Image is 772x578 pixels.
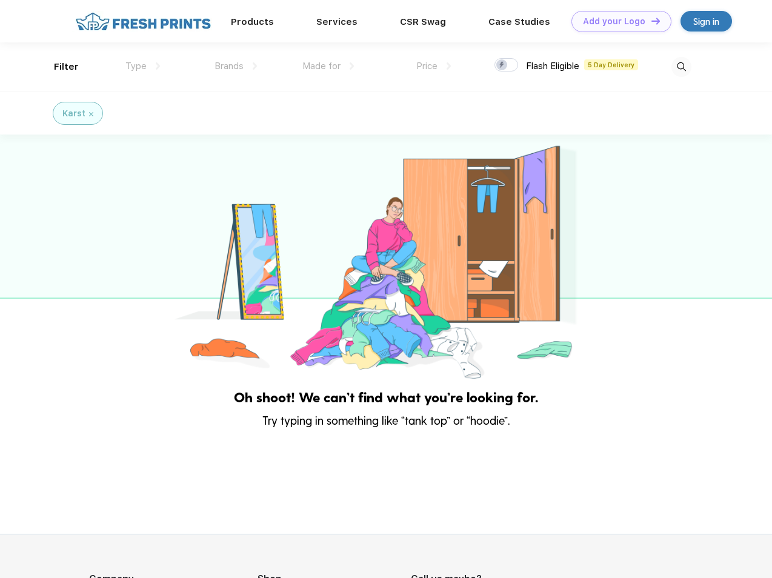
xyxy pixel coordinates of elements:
img: filter_cancel.svg [89,112,93,116]
a: CSR Swag [400,16,446,27]
img: desktop_search.svg [671,57,691,77]
img: fo%20logo%202.webp [72,11,215,32]
a: Services [316,16,358,27]
span: 5 Day Delivery [584,59,638,70]
img: dropdown.png [253,62,257,70]
div: Sign in [693,15,719,28]
span: Brands [215,61,244,71]
a: Sign in [680,11,732,32]
span: Price [416,61,438,71]
span: Made for [302,61,341,71]
div: Karst [62,107,85,120]
img: dropdown.png [447,62,451,70]
span: Type [125,61,147,71]
img: DT [651,18,660,24]
img: dropdown.png [156,62,160,70]
div: Add your Logo [583,16,645,27]
a: Products [231,16,274,27]
div: Filter [54,60,79,74]
img: dropdown.png [350,62,354,70]
span: Flash Eligible [526,61,579,71]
